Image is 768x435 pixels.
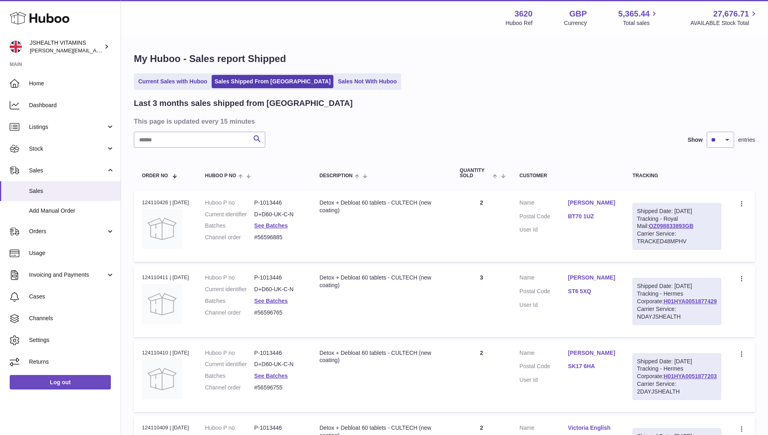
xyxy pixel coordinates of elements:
span: Usage [29,249,114,257]
dt: Channel order [205,234,254,241]
dt: Current identifier [205,211,254,218]
span: Sales [29,187,114,195]
dd: P-1013446 [254,349,304,357]
span: Orders [29,228,106,235]
div: Shipped Date: [DATE] [637,358,717,365]
h1: My Huboo - Sales report Shipped [134,52,755,65]
a: See Batches [254,222,288,229]
a: SK17 6HA [568,362,616,370]
span: Description [319,173,352,178]
div: Customer [520,173,616,178]
a: Sales Not With Huboo [335,75,400,88]
dt: Name [520,424,568,434]
a: H01HYA0051877429 [664,298,717,304]
a: Victoria English [568,424,616,432]
dt: Postal Code [520,362,568,372]
strong: GBP [569,8,587,19]
span: Cases [29,293,114,300]
dt: Channel order [205,309,254,317]
strong: 3620 [514,8,533,19]
dt: Current identifier [205,286,254,293]
div: Carrier Service: 2DAYJSHEALTH [637,380,717,396]
dt: Current identifier [205,360,254,368]
dd: #56596765 [254,309,304,317]
div: Tracking - Hermes Corporate: [633,278,721,325]
div: Tracking [633,173,721,178]
span: [PERSON_NAME][EMAIL_ADDRESS][DOMAIN_NAME] [30,47,162,54]
span: Returns [29,358,114,366]
span: 27,676.71 [713,8,749,19]
span: 5,365.44 [618,8,650,19]
a: ST6 5XQ [568,288,616,295]
dt: User Id [520,376,568,384]
span: Sales [29,167,106,174]
div: Detox + Debloat 60 tablets - CULTECH (new coating) [319,274,443,289]
span: Invoicing and Payments [29,271,106,279]
dt: Postal Code [520,213,568,222]
dt: Batches [205,372,254,380]
dt: Batches [205,222,254,230]
div: JSHEALTH VITAMINS [30,39,102,54]
dt: User Id [520,301,568,309]
dd: P-1013446 [254,274,304,282]
a: BT70 1UZ [568,213,616,220]
span: Stock [29,145,106,153]
div: Tracking - Hermes Corporate: [633,353,721,400]
div: Detox + Debloat 60 tablets - CULTECH (new coating) [319,199,443,214]
div: Carrier Service: TRACKED48MPHV [637,230,717,245]
span: Channels [29,315,114,322]
dd: #56596885 [254,234,304,241]
dt: Name [520,199,568,209]
dd: D+D60-UK-C-N [254,286,304,293]
dt: Name [520,349,568,359]
dt: Name [520,274,568,284]
dt: Huboo P no [205,274,254,282]
span: Total sales [623,19,659,27]
div: 124110426 | [DATE] [142,199,189,206]
div: 124110411 | [DATE] [142,274,189,281]
span: entries [738,136,755,144]
span: Huboo P no [205,173,236,178]
a: OZ098833893GB [649,223,694,229]
span: Home [29,80,114,87]
div: Huboo Ref [506,19,533,27]
img: no-photo.jpg [142,284,182,324]
a: [PERSON_NAME] [568,199,616,207]
span: AVAILABLE Stock Total [690,19,758,27]
img: francesca@jshealthvitamins.com [10,41,22,53]
div: 124110410 | [DATE] [142,349,189,356]
a: 5,365.44 Total sales [618,8,659,27]
a: 27,676.71 AVAILABLE Stock Total [690,8,758,27]
dd: P-1013446 [254,199,304,207]
span: Dashboard [29,101,114,109]
dd: P-1013446 [254,424,304,432]
h2: Last 3 months sales shipped from [GEOGRAPHIC_DATA] [134,98,353,109]
dd: #56596755 [254,384,304,391]
a: Log out [10,375,111,389]
a: Sales Shipped From [GEOGRAPHIC_DATA] [212,75,333,88]
h3: This page is updated every 15 minutes [134,117,753,126]
dd: D+D60-UK-C-N [254,360,304,368]
dt: User Id [520,226,568,234]
td: 2 [452,191,511,262]
td: 2 [452,341,511,412]
span: Settings [29,336,114,344]
dt: Postal Code [520,288,568,297]
div: 124110409 | [DATE] [142,424,189,431]
a: Current Sales with Huboo [135,75,210,88]
span: Order No [142,173,168,178]
a: See Batches [254,298,288,304]
div: Tracking - Royal Mail: [633,203,721,250]
dd: D+D60-UK-C-N [254,211,304,218]
dt: Huboo P no [205,424,254,432]
span: Quantity Sold [460,168,491,178]
a: H01HYA0051877203 [664,373,717,379]
img: no-photo.jpg [142,359,182,399]
div: Shipped Date: [DATE] [637,282,717,290]
dt: Huboo P no [205,199,254,207]
div: Carrier Service: NDAYJSHEALTH [637,305,717,321]
div: Shipped Date: [DATE] [637,207,717,215]
a: [PERSON_NAME] [568,349,616,357]
div: Detox + Debloat 60 tablets - CULTECH (new coating) [319,349,443,365]
dt: Huboo P no [205,349,254,357]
